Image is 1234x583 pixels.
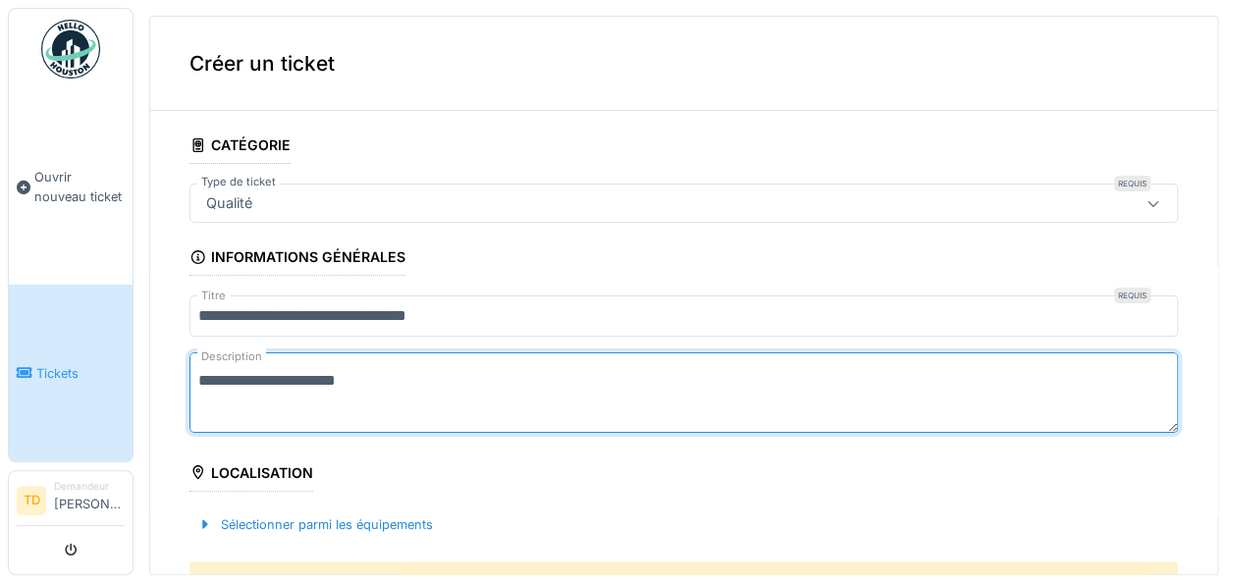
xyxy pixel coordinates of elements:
div: Requis [1114,176,1151,191]
a: Tickets [9,285,133,461]
li: TD [17,486,46,515]
div: Qualité [198,192,260,214]
a: TD Demandeur[PERSON_NAME] [17,479,125,526]
div: Informations générales [189,242,405,276]
div: Requis [1114,288,1151,303]
li: [PERSON_NAME] [54,479,125,521]
div: Demandeur [54,479,125,494]
div: Localisation [189,458,313,492]
label: Titre [197,288,230,304]
label: Type de ticket [197,174,280,190]
div: Catégorie [189,131,291,164]
div: Créer un ticket [150,17,1217,111]
div: Sélectionner parmi les équipements [189,511,441,538]
span: Tickets [36,364,125,383]
img: Badge_color-CXgf-gQk.svg [41,20,100,79]
label: Description [197,344,266,369]
span: Ouvrir nouveau ticket [34,168,125,205]
a: Ouvrir nouveau ticket [9,89,133,285]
